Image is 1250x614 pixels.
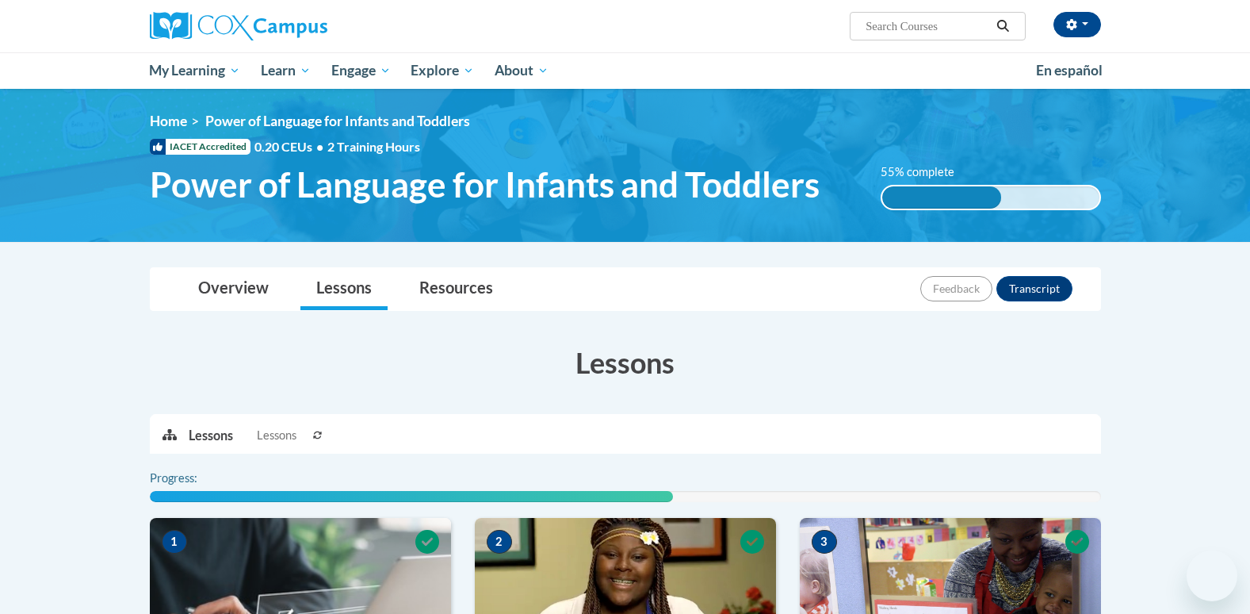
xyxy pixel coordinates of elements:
span: 0.20 CEUs [254,138,327,155]
a: Cox Campus [150,12,451,40]
span: Explore [411,61,474,80]
button: Feedback [920,276,992,301]
a: Engage [321,52,401,89]
a: Explore [400,52,484,89]
span: 2 Training Hours [327,139,420,154]
p: Lessons [189,427,233,444]
span: About [495,61,549,80]
span: 1 [162,530,187,554]
a: En español [1026,54,1113,87]
img: Cox Campus [150,12,327,40]
div: 55% complete [882,186,1001,209]
span: Power of Language for Infants and Toddlers [205,113,470,129]
a: Overview [182,268,285,310]
span: En español [1036,62,1103,79]
button: Transcript [996,276,1072,301]
label: Progress: [150,470,241,487]
span: • [316,139,323,154]
label: 55% complete [881,163,972,181]
a: My Learning [140,52,251,89]
a: Learn [250,52,321,89]
span: Power of Language for Infants and Toddlers [150,163,820,205]
span: My Learning [149,61,240,80]
button: Account Settings [1053,12,1101,37]
span: Lessons [257,427,296,444]
div: Main menu [126,52,1125,89]
a: Lessons [300,268,388,310]
button: Search [991,17,1015,36]
iframe: Button to launch messaging window [1187,551,1237,601]
span: Learn [261,61,311,80]
a: Resources [403,268,509,310]
span: 2 [487,530,512,554]
span: 3 [812,530,837,554]
h3: Lessons [150,343,1101,382]
a: About [484,52,559,89]
input: Search Courses [864,17,991,36]
span: Engage [331,61,391,80]
a: Home [150,113,187,129]
span: IACET Accredited [150,139,250,155]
